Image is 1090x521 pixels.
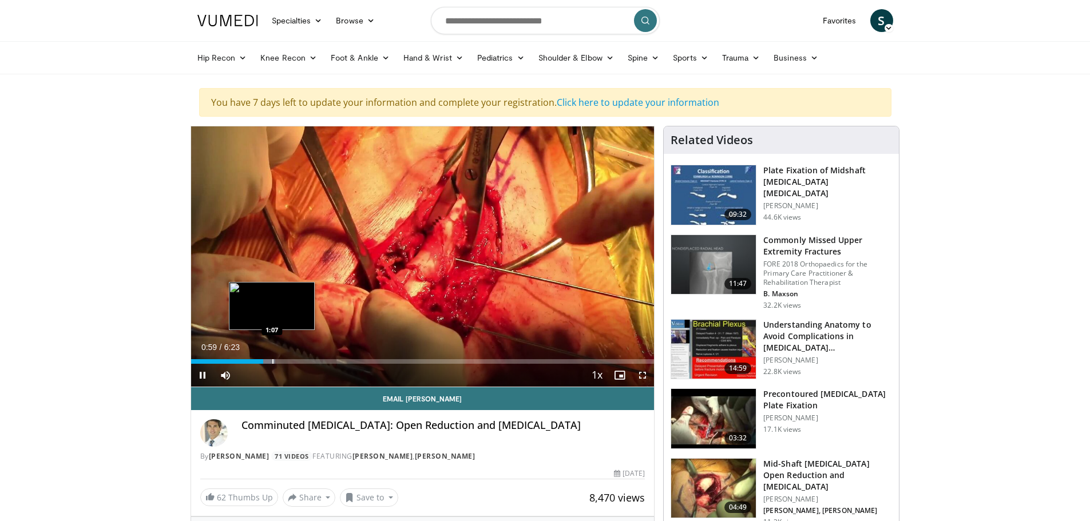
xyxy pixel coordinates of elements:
a: 11:47 Commonly Missed Upper Extremity Fractures FORE 2018 Orthopaedics for the Primary Care Pract... [671,234,892,310]
span: 0:59 [201,343,217,352]
p: B. Maxson [763,289,892,299]
img: Avatar [200,419,228,447]
span: 14:59 [724,363,752,374]
a: 71 Videos [271,451,313,461]
a: 03:32 Precontoured [MEDICAL_DATA] Plate Fixation [PERSON_NAME] 17.1K views [671,388,892,449]
a: Specialties [265,9,330,32]
div: Progress Bar [191,359,655,364]
h4: Comminuted [MEDICAL_DATA]: Open Reduction and [MEDICAL_DATA] [241,419,645,432]
a: [PERSON_NAME] [415,451,475,461]
a: Trauma [715,46,767,69]
a: Sports [666,46,715,69]
span: 11:47 [724,278,752,289]
div: By FEATURING , [200,451,645,462]
a: 62 Thumbs Up [200,488,278,506]
h3: Understanding Anatomy to Avoid Complications in [MEDICAL_DATA] [MEDICAL_DATA] [763,319,892,353]
p: [PERSON_NAME], [PERSON_NAME] [763,506,892,515]
button: Save to [340,488,398,507]
p: [PERSON_NAME] [763,413,892,423]
h3: Precontoured [MEDICAL_DATA] Plate Fixation [763,388,892,411]
img: VuMedi Logo [197,15,258,26]
a: [PERSON_NAME] [352,451,413,461]
button: Share [283,488,336,507]
button: Fullscreen [631,364,654,387]
a: Browse [329,9,382,32]
img: Clavicle_Fx_ORIF_FINAL-H.264_for_You_Tube_SD_480x360__100006823_3.jpg.150x105_q85_crop-smart_upsc... [671,165,756,225]
div: You have 7 days left to update your information and complete your registration. [199,88,891,117]
a: S [870,9,893,32]
span: 6:23 [224,343,240,352]
button: Enable picture-in-picture mode [608,364,631,387]
img: Picture_1_50_2.png.150x105_q85_crop-smart_upscale.jpg [671,389,756,448]
input: Search topics, interventions [431,7,660,34]
span: 09:32 [724,209,752,220]
h3: Plate Fixation of Midshaft [MEDICAL_DATA] [MEDICAL_DATA] [763,165,892,199]
h3: Commonly Missed Upper Extremity Fractures [763,234,892,257]
p: [PERSON_NAME] [763,201,892,210]
a: Hip Recon [191,46,254,69]
img: b2c65235-e098-4cd2-ab0f-914df5e3e270.150x105_q85_crop-smart_upscale.jpg [671,235,756,295]
span: 8,470 views [589,491,645,504]
span: 62 [217,492,226,503]
div: [DATE] [614,468,645,479]
a: 09:32 Plate Fixation of Midshaft [MEDICAL_DATA] [MEDICAL_DATA] [PERSON_NAME] 44.6K views [671,165,892,225]
a: Knee Recon [253,46,324,69]
p: 17.1K views [763,425,801,434]
video-js: Video Player [191,126,655,387]
a: Click here to update your information [557,96,719,109]
img: image.jpeg [229,282,315,330]
span: / [220,343,222,352]
p: 32.2K views [763,301,801,310]
a: [PERSON_NAME] [209,451,269,461]
a: Pediatrics [470,46,532,69]
span: 03:32 [724,432,752,444]
img: DAC6PvgZ22mCeOyX4xMDoxOmdtO40mAx.150x105_q85_crop-smart_upscale.jpg [671,320,756,379]
a: Foot & Ankle [324,46,397,69]
button: Mute [214,364,237,387]
a: Business [767,46,825,69]
span: 04:49 [724,502,752,513]
a: Favorites [816,9,863,32]
a: Email [PERSON_NAME] [191,387,655,410]
a: 14:59 Understanding Anatomy to Avoid Complications in [MEDICAL_DATA] [MEDICAL_DATA] [PERSON_NAME]... [671,319,892,380]
a: Hand & Wrist [397,46,470,69]
button: Pause [191,364,214,387]
p: 44.6K views [763,213,801,222]
button: Playback Rate [585,364,608,387]
p: 22.8K views [763,367,801,376]
a: Spine [621,46,666,69]
p: FORE 2018 Orthopaedics for the Primary Care Practitioner & Rehabilitation Therapist [763,260,892,287]
p: [PERSON_NAME] [763,356,892,365]
img: d6e53f0e-22c7-400f-a4c1-a1c7fa117a21.150x105_q85_crop-smart_upscale.jpg [671,459,756,518]
h3: Mid-Shaft [MEDICAL_DATA] Open Reduction and [MEDICAL_DATA] [763,458,892,492]
p: [PERSON_NAME] [763,495,892,504]
h4: Related Videos [671,133,753,147]
a: Shoulder & Elbow [532,46,621,69]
